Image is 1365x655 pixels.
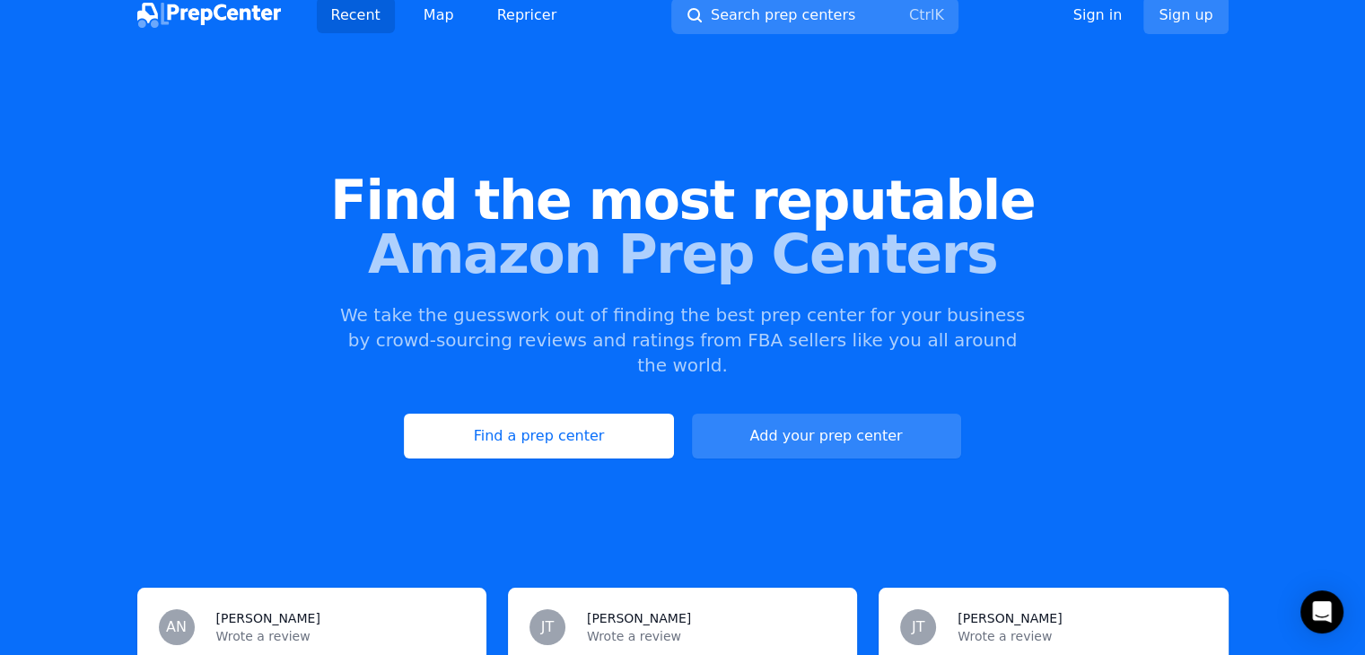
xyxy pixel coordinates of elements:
[29,227,1336,281] span: Amazon Prep Centers
[912,620,925,634] span: JT
[587,609,691,627] h3: [PERSON_NAME]
[216,609,320,627] h3: [PERSON_NAME]
[958,627,1206,645] p: Wrote a review
[541,620,555,634] span: JT
[1300,590,1343,633] div: Open Intercom Messenger
[137,3,281,28] img: PrepCenter
[404,414,673,458] a: Find a prep center
[909,6,934,23] kbd: Ctrl
[934,6,944,23] kbd: K
[166,620,187,634] span: AN
[587,627,836,645] p: Wrote a review
[711,4,855,26] span: Search prep centers
[216,627,465,645] p: Wrote a review
[1073,4,1123,26] a: Sign in
[29,173,1336,227] span: Find the most reputable
[338,302,1028,378] p: We take the guesswork out of finding the best prep center for your business by crowd-sourcing rev...
[692,414,961,458] a: Add your prep center
[958,609,1062,627] h3: [PERSON_NAME]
